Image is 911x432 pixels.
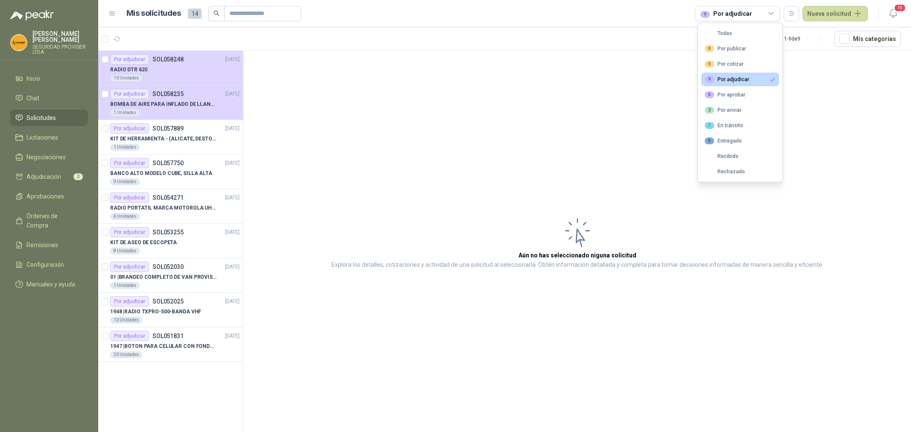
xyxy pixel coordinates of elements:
[110,342,217,350] p: 1947 | BOTON PARA CELULAR CON FONDO AMARILLO
[225,90,240,98] p: [DATE]
[110,282,140,289] div: 1 Unidades
[518,251,636,260] h3: Aún no has seleccionado niguna solicitud
[26,113,56,123] span: Solicitudes
[10,70,88,87] a: Inicio
[73,173,83,180] span: 2
[98,327,243,362] a: Por adjudicarSOL051831[DATE] 1947 |BOTON PARA CELULAR CON FONDO AMARILLO20 Unidades
[32,44,88,55] p: SEGURIDAD PROVISER LTDA
[225,159,240,167] p: [DATE]
[110,54,149,64] div: Por adjudicar
[705,76,714,83] div: 9
[701,73,779,86] button: 9Por adjudicar
[98,189,243,224] a: Por adjudicarSOL054271[DATE] RADIO PORTATIL MARCA MOTOROLA UHF SIN PANTALLA CON GPS, INCLUYE: ANT...
[110,213,140,220] div: 4 Unidades
[110,193,149,203] div: Por adjudicar
[705,61,714,67] div: 0
[10,169,88,185] a: Adjudicación2
[701,42,779,55] button: 0Por publicar
[110,144,140,151] div: 1 Unidades
[10,129,88,146] a: Licitaciones
[705,122,743,129] div: En tránsito
[110,273,217,281] p: 01 | BRANDEO COMPLETO DE VAN PROVISER
[110,169,212,178] p: BANCO ALTO MODELO CUBE, SILLA ALTA
[705,45,746,52] div: Por publicar
[152,56,184,62] p: SOL058248
[705,107,714,114] div: 2
[705,61,744,67] div: Por cotizar
[705,153,738,159] div: Recibido
[705,122,714,129] div: 3
[700,9,752,18] div: Por adjudicar
[10,276,88,292] a: Manuales y ayuda
[701,26,779,40] button: Todas
[11,35,27,51] img: Company Logo
[110,123,149,134] div: Por adjudicar
[331,260,823,270] p: Explora los detalles, cotizaciones y actividad de una solicitud al seleccionarla. Obtén informaci...
[225,125,240,133] p: [DATE]
[110,158,149,168] div: Por adjudicar
[225,228,240,236] p: [DATE]
[98,155,243,189] a: Por adjudicarSOL057750[DATE] BANCO ALTO MODELO CUBE, SILLA ALTA9 Unidades
[152,126,184,131] p: SOL057889
[152,160,184,166] p: SOL057750
[701,103,779,117] button: 2Por enviar
[152,91,184,97] p: SOL058235
[10,237,88,253] a: Remisiones
[110,135,217,143] p: KIT DE HERRAMIENTA - (ALICATE, DESTORNILLADOR,LLAVE DE EXPANSION, CRUCETA,LLAVE FIJA)
[110,239,177,247] p: KIT DE ASEO DE ESCOPETA
[152,333,184,339] p: SOL051831
[98,258,243,293] a: Por adjudicarSOL052030[DATE] 01 |BRANDEO COMPLETO DE VAN PROVISER1 Unidades
[214,10,220,16] span: search
[10,90,88,106] a: Chat
[110,66,147,74] p: RADIO DTR 620
[98,51,243,85] a: Por adjudicarSOL058248[DATE] RADIO DTR 62010 Unidades
[705,137,714,144] div: 0
[98,293,243,327] a: Por adjudicarSOL052025[DATE] 1948 |RADIO TXPRO-500-BANDA VHF10 Unidades
[26,240,58,250] span: Remisiones
[26,93,39,103] span: Chat
[705,91,745,98] div: Por aprobar
[225,332,240,340] p: [DATE]
[110,75,142,82] div: 10 Unidades
[26,211,80,230] span: Órdenes de Compra
[10,149,88,165] a: Negociaciones
[110,109,140,116] div: 1 Unidades
[10,257,88,273] a: Configuración
[26,172,61,181] span: Adjudicación
[705,107,741,114] div: Por enviar
[188,9,202,19] span: 14
[705,137,742,144] div: Entregado
[110,308,201,316] p: 1948 | RADIO TXPRO-500-BANDA VHF
[701,57,779,71] button: 0Por cotizar
[705,169,745,175] div: Rechazado
[110,178,140,185] div: 9 Unidades
[26,133,58,142] span: Licitaciones
[110,351,142,358] div: 20 Unidades
[701,165,779,178] button: Rechazado
[26,280,75,289] span: Manuales y ayuda
[110,317,142,324] div: 10 Unidades
[152,264,184,270] p: SOL052030
[110,100,217,108] p: BOMBA DE AIRE PARA INFLADO DE LLANTAS DE BICICLETA
[152,298,184,304] p: SOL052025
[894,4,906,12] span: 15
[26,260,64,269] span: Configuración
[10,110,88,126] a: Solicitudes
[126,7,181,20] h1: Mis solicitudes
[32,31,88,43] p: [PERSON_NAME] [PERSON_NAME]
[225,194,240,202] p: [DATE]
[98,85,243,120] a: Por adjudicarSOL058235[DATE] BOMBA DE AIRE PARA INFLADO DE LLANTAS DE BICICLETA1 Unidades
[701,119,779,132] button: 3En tránsito
[835,31,901,47] button: Mís categorías
[26,192,64,201] span: Aprobaciones
[705,45,714,52] div: 0
[701,149,779,163] button: Recibido
[225,55,240,64] p: [DATE]
[803,6,868,21] button: Nueva solicitud
[700,11,710,18] div: 9
[225,298,240,306] p: [DATE]
[26,152,66,162] span: Negociaciones
[705,76,749,83] div: Por adjudicar
[705,91,714,98] div: 0
[885,6,901,21] button: 15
